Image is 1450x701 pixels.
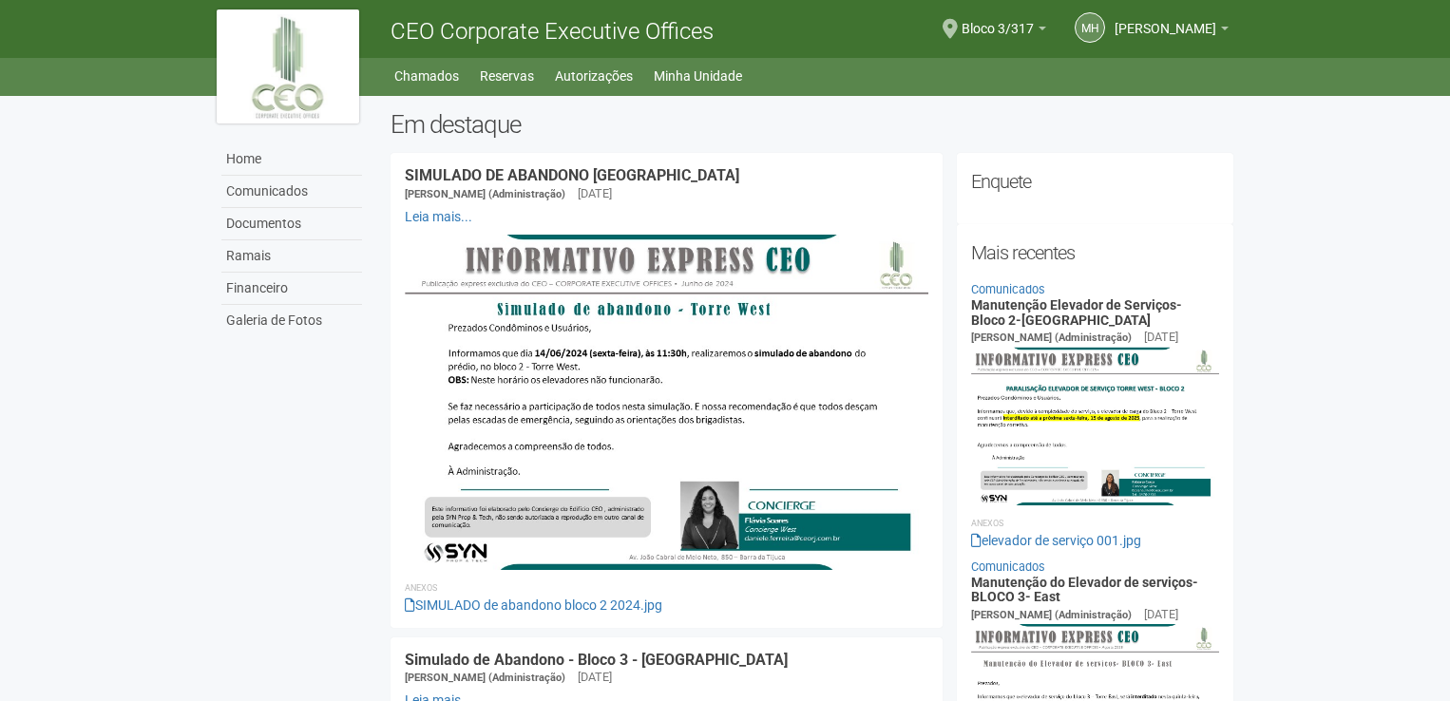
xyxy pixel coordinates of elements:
li: Anexos [405,579,928,597]
a: Home [221,143,362,176]
a: Reservas [480,63,534,89]
a: Simulado de Abandono - Bloco 3 - [GEOGRAPHIC_DATA] [405,651,788,669]
img: elevador%20de%20servi%C3%A7o%20001.jpg [971,347,1219,505]
span: [PERSON_NAME] (Administração) [971,332,1132,344]
a: MH [1075,12,1105,43]
img: SIMULADO%20de%20abandono%20bloco%202%202024.jpg [405,235,928,570]
a: Leia mais... [405,209,472,224]
a: Financeiro [221,273,362,305]
div: [DATE] [578,185,612,202]
span: CEO Corporate Executive Offices [391,18,714,45]
a: Comunicados [971,282,1045,296]
a: SIMULADO de abandono bloco 2 2024.jpg [405,597,662,613]
a: Ramais [221,240,362,273]
div: [DATE] [1144,606,1178,623]
a: Manutenção do Elevador de serviços- BLOCO 3- East [971,575,1198,604]
a: Bloco 3/317 [962,24,1046,39]
a: Documentos [221,208,362,240]
a: Comunicados [221,176,362,208]
a: SIMULADO DE ABANDONO [GEOGRAPHIC_DATA] [405,166,739,184]
span: MARIA HELENA BARBIERI SEABRA [1115,3,1216,36]
div: [DATE] [578,669,612,686]
a: Minha Unidade [654,63,742,89]
h2: Mais recentes [971,238,1219,267]
span: Bloco 3/317 [962,3,1034,36]
li: Anexos [971,515,1219,532]
a: Manutenção Elevador de Serviços- Bloco 2-[GEOGRAPHIC_DATA] [971,297,1182,327]
span: [PERSON_NAME] (Administração) [971,609,1132,621]
span: [PERSON_NAME] (Administração) [405,672,565,684]
span: [PERSON_NAME] (Administração) [405,188,565,200]
h2: Em destaque [391,110,1233,139]
img: logo.jpg [217,9,359,123]
a: elevador de serviço 001.jpg [971,533,1141,548]
div: [DATE] [1144,329,1178,346]
a: Chamados [394,63,459,89]
a: Comunicados [971,559,1045,574]
a: Galeria de Fotos [221,305,362,336]
h2: Enquete [971,167,1219,196]
a: [PERSON_NAME] [1115,24,1229,39]
a: Autorizações [555,63,633,89]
